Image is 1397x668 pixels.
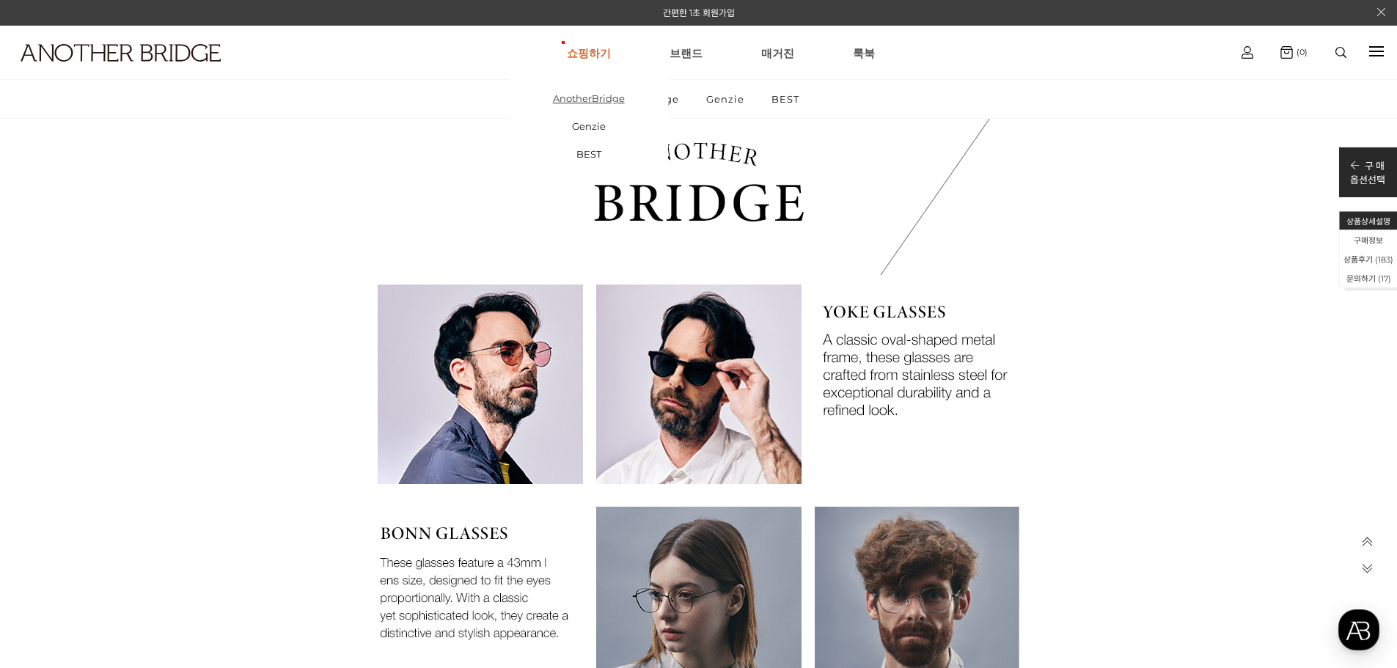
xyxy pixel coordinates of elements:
[21,44,221,62] img: logo
[1350,158,1385,172] p: 구 매
[567,26,611,79] a: 쇼핑하기
[4,465,97,502] a: 홈
[1280,46,1293,59] img: cart
[761,26,794,79] a: 매거진
[694,80,757,118] a: Genzie
[7,44,217,98] a: logo
[1350,172,1385,186] p: 옵션선택
[227,487,244,499] span: 설정
[510,112,668,140] a: Genzie
[134,488,152,499] span: 대화
[663,7,735,18] a: 간편한 1초 회원가입
[1335,47,1346,58] img: search
[46,487,55,499] span: 홈
[1280,46,1308,59] a: (0)
[1378,254,1390,265] span: 183
[510,84,668,112] a: AnotherBridge
[1242,46,1253,59] img: cart
[853,26,875,79] a: 룩북
[670,26,703,79] a: 브랜드
[1293,47,1308,57] span: (0)
[510,140,668,168] a: BEST
[97,465,189,502] a: 대화
[759,80,812,118] a: BEST
[189,465,282,502] a: 설정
